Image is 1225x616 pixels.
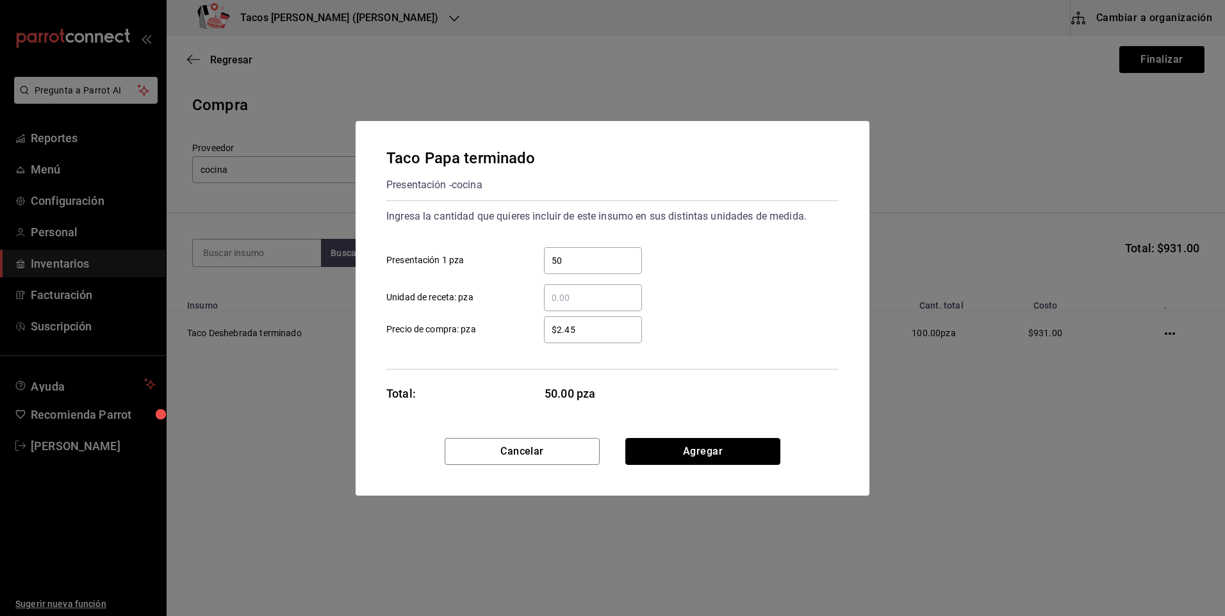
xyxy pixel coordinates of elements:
button: Cancelar [445,438,600,465]
input: Precio de compra: pza [544,322,642,337]
span: Unidad de receta: pza [386,291,473,304]
button: Agregar [625,438,780,465]
input: Unidad de receta: pza [544,290,642,305]
span: Presentación 1 pza [386,254,464,267]
span: 50.00 pza [545,385,643,402]
span: Precio de compra: pza [386,323,476,336]
div: Taco Papa terminado [386,147,536,170]
div: Ingresa la cantidad que quieres incluir de este insumo en sus distintas unidades de medida. [386,206,839,227]
div: Total: [386,385,416,402]
input: Presentación 1 pza [544,253,642,268]
div: Presentación - cocina [386,175,536,195]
